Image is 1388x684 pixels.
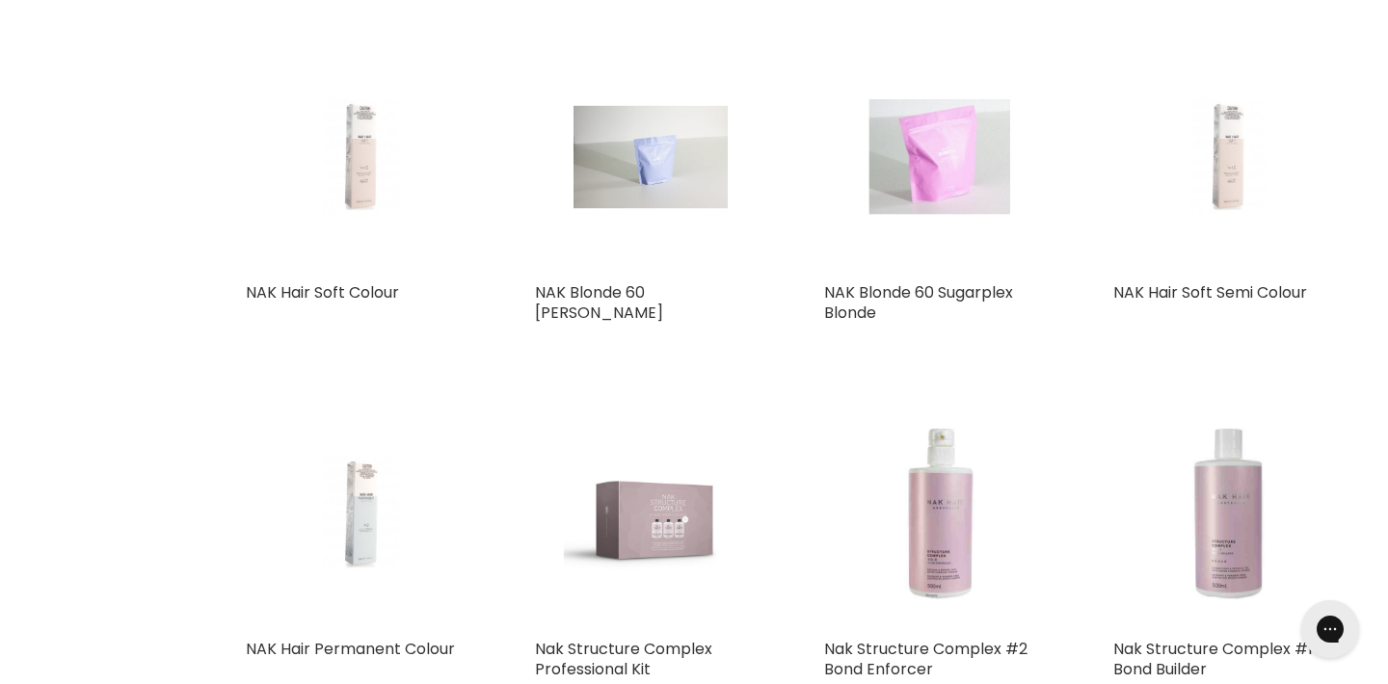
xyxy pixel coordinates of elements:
[574,41,728,273] img: NAK Blonde 60 Clay Balayage
[246,281,399,303] a: NAK Hair Soft Colour
[246,638,455,660] a: NAK Hair Permanent Colour
[1292,593,1369,665] iframe: Gorgias live chat messenger
[246,41,477,273] a: NAK Hair Soft Colour
[535,638,712,680] a: Nak Structure Complex Professional Kit
[535,41,766,273] a: NAK Blonde 60 Clay Balayage
[535,398,766,629] a: Nak Structure Complex Professional Kit
[284,398,438,629] img: NAK Hair Permanent Colour
[824,638,1028,680] a: Nak Structure Complex #2 Bond Enforcer
[824,41,1055,273] a: NAK Blonde 60 Sugarplex Blonde
[1113,398,1345,629] img: Nak Structure Complex #1 Bond Builder
[863,41,1016,273] img: NAK Blonde 60 Sugarplex Blonde
[535,281,663,324] a: NAK Blonde 60 [PERSON_NAME]
[1113,281,1307,303] a: NAK Hair Soft Semi Colour
[824,398,1055,629] img: Nak Structure Complex #2 Bond Enforcer
[246,398,477,629] a: NAK Hair Permanent Colour
[284,41,438,273] img: NAK Hair Soft Colour
[564,398,737,629] img: Nak Structure Complex Professional Kit
[1152,41,1305,273] img: NAK Hair Soft Semi Colour
[824,281,1013,324] a: NAK Blonde 60 Sugarplex Blonde
[1113,638,1313,680] a: Nak Structure Complex #1 Bond Builder
[1113,41,1345,273] a: NAK Hair Soft Semi Colour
